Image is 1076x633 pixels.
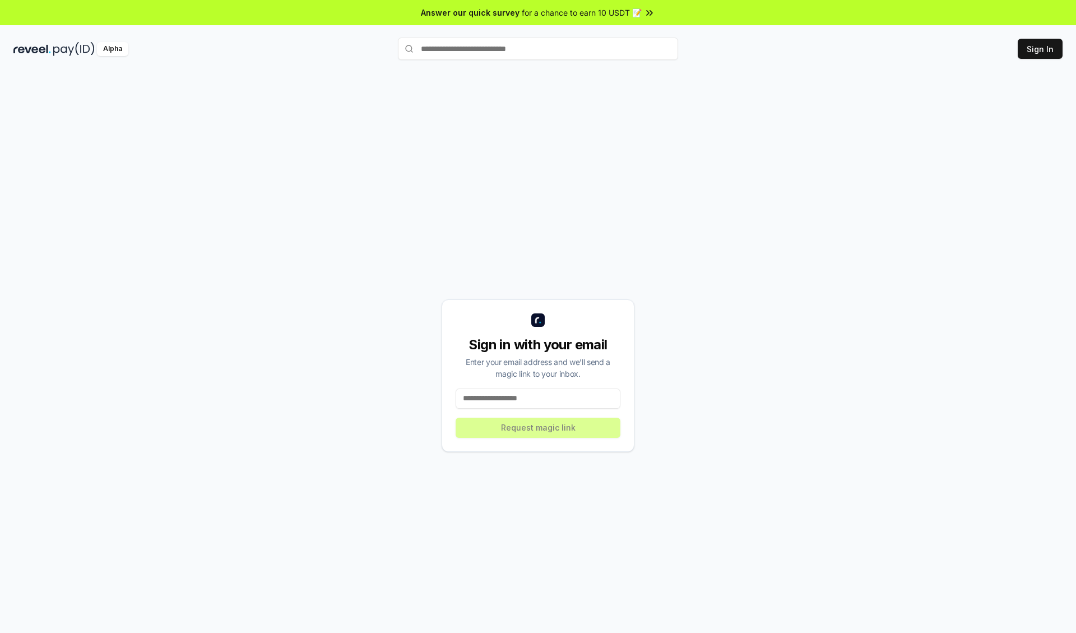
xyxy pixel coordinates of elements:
span: for a chance to earn 10 USDT 📝 [522,7,642,19]
div: Alpha [97,42,128,56]
button: Sign In [1018,39,1063,59]
div: Enter your email address and we’ll send a magic link to your inbox. [456,356,620,380]
img: logo_small [531,313,545,327]
img: pay_id [53,42,95,56]
img: reveel_dark [13,42,51,56]
div: Sign in with your email [456,336,620,354]
span: Answer our quick survey [421,7,520,19]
